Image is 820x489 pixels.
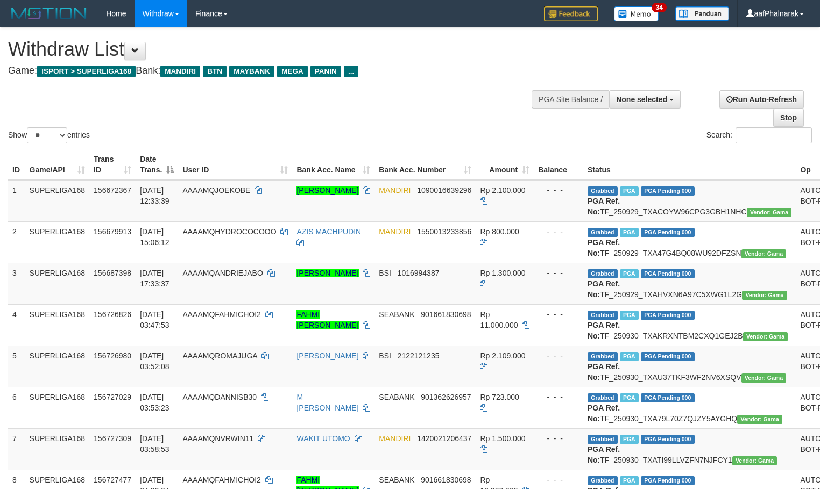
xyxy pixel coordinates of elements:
[160,66,200,77] span: MANDIRI
[641,393,695,402] span: PGA Pending
[742,291,787,300] span: Vendor URL: https://trx31.1velocity.biz
[8,263,25,304] td: 3
[182,227,276,236] span: AAAAMQHYDROCOCOOO
[583,304,796,346] td: TF_250930_TXAKRXNTBM2CXQ1GEJ2B
[379,186,411,195] span: MANDIRI
[614,6,659,21] img: Button%20Memo.svg
[538,392,579,402] div: - - -
[480,351,525,360] span: Rp 2.109.000
[620,352,639,361] span: Marked by aafromsomean
[94,434,131,443] span: 156727309
[140,393,169,412] span: [DATE] 03:53:23
[296,269,358,277] a: [PERSON_NAME]
[8,5,90,21] img: MOTION_logo.png
[374,149,476,180] th: Bank Acc. Number: activate to sort column ascending
[620,393,639,402] span: Marked by aafandaneth
[140,310,169,329] span: [DATE] 03:47:53
[140,227,169,247] span: [DATE] 15:06:12
[620,435,639,444] span: Marked by aafromsomean
[641,435,695,444] span: PGA Pending
[8,66,536,76] h4: Game: Bank:
[8,304,25,346] td: 4
[25,346,90,387] td: SUPERLIGA168
[675,6,729,21] img: panduan.png
[583,428,796,470] td: TF_250930_TXATI99LLVZFN7NJFCY1
[292,149,374,180] th: Bank Acc. Name: activate to sort column ascending
[588,362,620,382] b: PGA Ref. No:
[741,249,787,258] span: Vendor URL: https://trx31.1velocity.biz
[480,186,525,195] span: Rp 2.100.000
[203,66,227,77] span: BTN
[588,435,618,444] span: Grabbed
[27,127,67,143] select: Showentries
[534,149,583,180] th: Balance
[379,393,414,401] span: SEABANK
[641,352,695,361] span: PGA Pending
[140,186,169,205] span: [DATE] 12:33:39
[620,228,639,237] span: Marked by aafsengchandara
[588,393,618,402] span: Grabbed
[421,310,471,319] span: Copy 901661830698 to clipboard
[616,95,667,104] span: None selected
[398,351,440,360] span: Copy 2122121235 to clipboard
[296,186,358,195] a: [PERSON_NAME]
[25,428,90,470] td: SUPERLIGA168
[398,269,440,277] span: Copy 1016994387 to clipboard
[588,352,618,361] span: Grabbed
[8,180,25,222] td: 1
[296,351,358,360] a: [PERSON_NAME]
[538,268,579,278] div: - - -
[182,434,253,443] span: AAAAMQNVRWIN11
[182,186,250,195] span: AAAAMQJOEKOBE
[140,434,169,454] span: [DATE] 03:58:53
[588,445,620,464] b: PGA Ref. No:
[544,6,598,21] img: Feedback.jpg
[94,476,131,484] span: 156727477
[588,238,620,257] b: PGA Ref. No:
[182,310,260,319] span: AAAAMQFAHMICHOI2
[641,228,695,237] span: PGA Pending
[417,186,471,195] span: Copy 1090016639296 to clipboard
[379,476,414,484] span: SEABANK
[178,149,292,180] th: User ID: activate to sort column ascending
[588,269,618,278] span: Grabbed
[620,311,639,320] span: Marked by aafandaneth
[140,351,169,371] span: [DATE] 03:52:08
[8,387,25,428] td: 6
[732,456,777,465] span: Vendor URL: https://trx31.1velocity.biz
[588,404,620,423] b: PGA Ref. No:
[296,310,358,329] a: FAHMI [PERSON_NAME]
[641,269,695,278] span: PGA Pending
[583,387,796,428] td: TF_250930_TXA79L70Z7QJZY5AYGHQ
[37,66,136,77] span: ISPORT > SUPERLIGA168
[476,149,534,180] th: Amount: activate to sort column ascending
[719,90,804,109] a: Run Auto-Refresh
[583,346,796,387] td: TF_250930_TXAU37TKF3WF2NV6XSQV
[182,269,263,277] span: AAAAMQANDRIEJABO
[25,221,90,263] td: SUPERLIGA168
[743,332,788,341] span: Vendor URL: https://trx31.1velocity.biz
[296,393,358,412] a: M [PERSON_NAME]
[8,346,25,387] td: 5
[25,180,90,222] td: SUPERLIGA168
[421,476,471,484] span: Copy 901661830698 to clipboard
[417,227,471,236] span: Copy 1550013233856 to clipboard
[652,3,666,12] span: 34
[480,393,519,401] span: Rp 723.000
[583,263,796,304] td: TF_250929_TXAHVXN6A97C5XWG1L2G
[379,269,391,277] span: BSI
[538,226,579,237] div: - - -
[140,269,169,288] span: [DATE] 17:33:37
[538,433,579,444] div: - - -
[344,66,358,77] span: ...
[583,221,796,263] td: TF_250929_TXA47G4BQ08WU92DFZSN
[620,476,639,485] span: Marked by aafandaneth
[379,351,391,360] span: BSI
[182,393,257,401] span: AAAAMQDANNISB30
[94,351,131,360] span: 156726980
[583,180,796,222] td: TF_250929_TXACOYW96CPG3GBH1NHC
[136,149,178,180] th: Date Trans.: activate to sort column descending
[620,269,639,278] span: Marked by aafsoycanthlai
[773,109,804,127] a: Stop
[8,149,25,180] th: ID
